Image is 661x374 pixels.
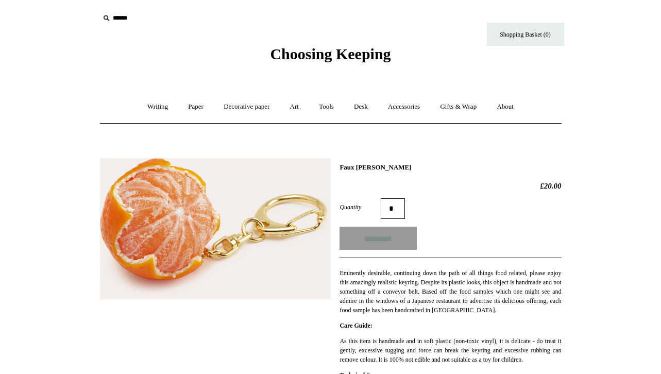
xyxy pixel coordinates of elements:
p: Eminently desirable, continuing down the path of all things food related, please enjoy this amazi... [340,268,561,315]
a: Tools [310,93,343,121]
a: Gifts & Wrap [431,93,486,121]
img: Faux Clementine Keyring [100,158,331,299]
a: Accessories [379,93,429,121]
a: Decorative paper [214,93,279,121]
a: Desk [345,93,377,121]
h1: Faux [PERSON_NAME] [340,163,561,172]
h2: £20.00 [340,181,561,191]
span: Choosing Keeping [270,45,391,62]
p: As this item is handmade and in soft plastic (non-toxic vinyl), it is delicate - do treat it gent... [340,336,561,364]
label: Quantity [340,202,381,212]
a: About [487,93,523,121]
a: Writing [138,93,177,121]
strong: Care Guide: [340,322,372,329]
a: Choosing Keeping [270,54,391,61]
a: Shopping Basket (0) [487,23,564,46]
a: Paper [179,93,213,121]
a: Art [281,93,308,121]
